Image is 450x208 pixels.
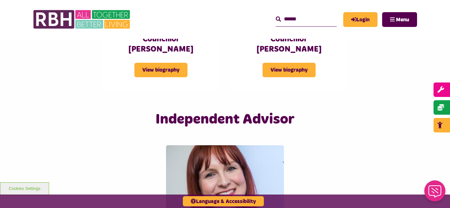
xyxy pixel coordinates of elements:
[343,12,378,27] a: MyRBH
[263,63,316,77] span: View biography
[134,63,187,77] span: View biography
[420,178,450,208] iframe: Netcall Web Assistant for live chat
[33,7,132,32] img: RBH
[183,196,264,206] button: Language & Accessibility
[243,34,335,55] h3: Councillor [PERSON_NAME]
[97,110,353,129] h2: Independent Advisor
[382,12,417,27] button: Navigation
[115,34,207,55] h3: Councillor [PERSON_NAME]
[396,17,409,22] span: Menu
